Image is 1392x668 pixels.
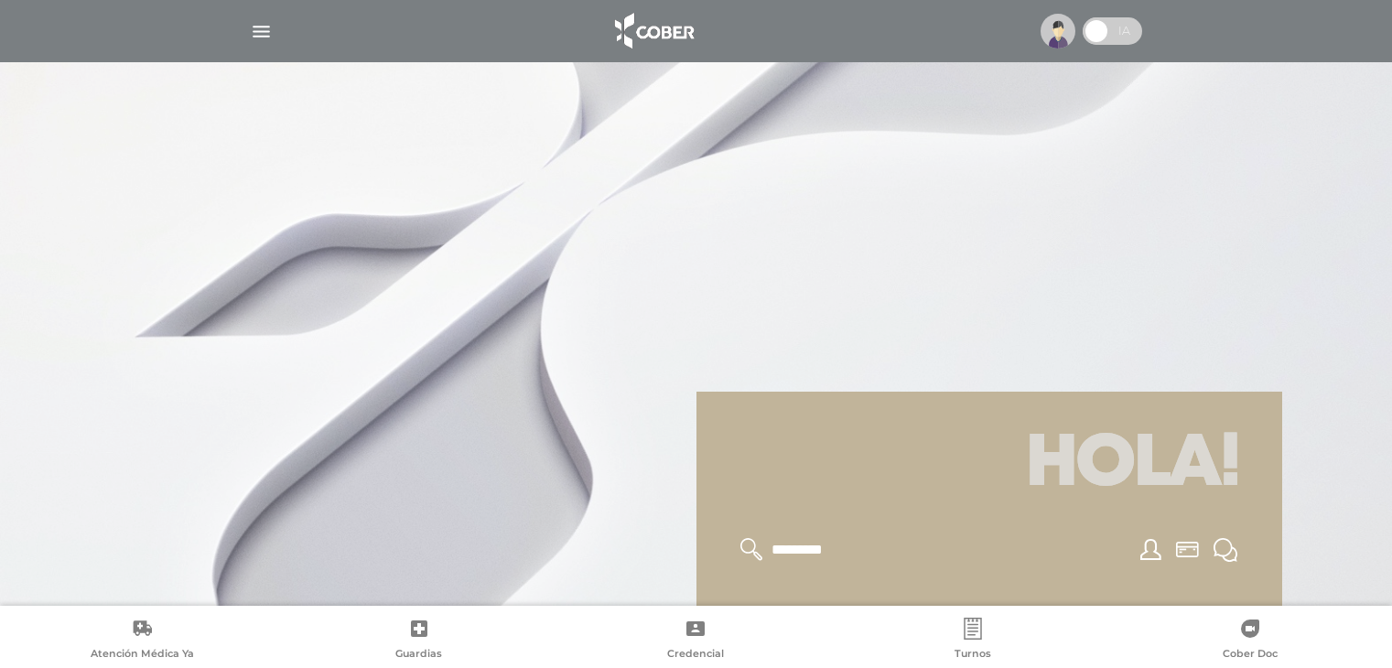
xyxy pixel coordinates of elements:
[281,618,558,664] a: Guardias
[1111,618,1388,664] a: Cober Doc
[557,618,835,664] a: Credencial
[835,618,1112,664] a: Turnos
[4,618,281,664] a: Atención Médica Ya
[955,647,991,663] span: Turnos
[395,647,442,663] span: Guardias
[605,9,701,53] img: logo_cober_home-white.png
[667,647,724,663] span: Credencial
[250,20,273,43] img: Cober_menu-lines-white.svg
[1223,647,1278,663] span: Cober Doc
[1041,14,1075,48] img: profile-placeholder.svg
[718,414,1260,516] h1: Hola!
[91,647,194,663] span: Atención Médica Ya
